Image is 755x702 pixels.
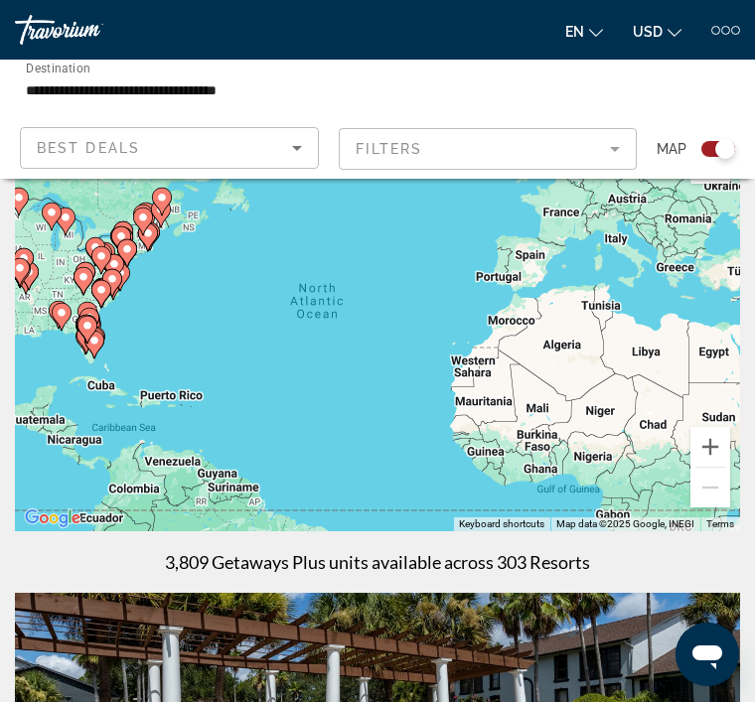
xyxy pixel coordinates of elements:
[20,505,85,531] img: Google
[676,623,739,686] iframe: Button to launch messaging window
[565,17,603,46] button: Change language
[633,24,663,40] span: USD
[690,427,730,467] button: Zoom in
[633,17,681,46] button: Change currency
[459,517,544,531] button: Keyboard shortcuts
[26,61,90,74] span: Destination
[37,136,302,160] mat-select: Sort by
[690,468,730,507] button: Zoom out
[165,551,590,573] h1: 3,809 Getaways Plus units available across 303 Resorts
[657,135,686,163] span: Map
[556,518,694,529] span: Map data ©2025 Google, INEGI
[706,518,734,529] a: Terms (opens in new tab)
[15,15,164,45] a: Travorium
[37,140,140,156] span: Best Deals
[20,505,85,531] a: Open this area in Google Maps (opens a new window)
[565,24,584,40] span: en
[339,127,638,171] button: Filter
